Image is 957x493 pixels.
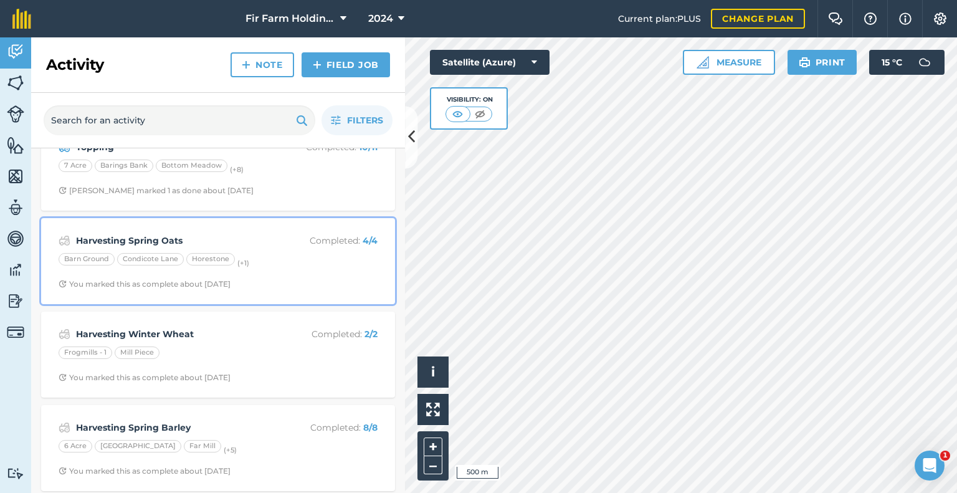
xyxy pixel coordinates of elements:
[95,160,153,172] div: Barings Bank
[431,364,435,380] span: i
[230,165,244,174] small: (+ 8 )
[321,105,393,135] button: Filters
[364,328,378,340] strong: 2 / 2
[59,279,231,289] div: You marked this as complete about [DATE]
[368,11,393,26] span: 2024
[363,422,378,433] strong: 8 / 8
[424,438,442,456] button: +
[7,467,24,479] img: svg+xml;base64,PD94bWwgdmVyc2lvbj0iMS4wIiBlbmNvZGluZz0idXRmLTgiPz4KPCEtLSBHZW5lcmF0b3I6IEFkb2JlIE...
[302,52,390,77] a: Field Job
[59,253,115,266] div: Barn Ground
[59,160,92,172] div: 7 Acre
[186,253,235,266] div: Horestone
[869,50,945,75] button: 15 °C
[863,12,878,25] img: A question mark icon
[59,280,67,288] img: Clock with arrow pointing clockwise
[912,50,937,75] img: svg+xml;base64,PD94bWwgdmVyc2lvbj0iMS4wIiBlbmNvZGluZz0idXRmLTgiPz4KPCEtLSBHZW5lcmF0b3I6IEFkb2JlIE...
[313,57,321,72] img: svg+xml;base64,PHN2ZyB4bWxucz0iaHR0cDovL3d3dy53My5vcmcvMjAwMC9zdmciIHdpZHRoPSIxNCIgaGVpZ2h0PSIyNC...
[76,421,274,434] strong: Harvesting Spring Barley
[59,186,67,194] img: Clock with arrow pointing clockwise
[224,446,237,454] small: (+ 5 )
[424,456,442,474] button: –
[76,234,274,247] strong: Harvesting Spring Oats
[59,420,70,435] img: svg+xml;base64,PD94bWwgdmVyc2lvbj0iMS4wIiBlbmNvZGluZz0idXRmLTgiPz4KPCEtLSBHZW5lcmF0b3I6IEFkb2JlIE...
[156,160,227,172] div: Bottom Meadow
[697,56,709,69] img: Ruler icon
[46,55,104,75] h2: Activity
[899,11,912,26] img: svg+xml;base64,PHN2ZyB4bWxucz0iaHR0cDovL3d3dy53My5vcmcvMjAwMC9zdmciIHdpZHRoPSIxNyIgaGVpZ2h0PSIxNy...
[7,292,24,310] img: svg+xml;base64,PD94bWwgdmVyc2lvbj0iMS4wIiBlbmNvZGluZz0idXRmLTgiPz4KPCEtLSBHZW5lcmF0b3I6IEFkb2JlIE...
[59,186,254,196] div: [PERSON_NAME] marked 1 as done about [DATE]
[915,451,945,481] iframe: Intercom live chat
[618,12,701,26] span: Current plan : PLUS
[7,323,24,341] img: svg+xml;base64,PD94bWwgdmVyc2lvbj0iMS4wIiBlbmNvZGluZz0idXRmLTgiPz4KPCEtLSBHZW5lcmF0b3I6IEFkb2JlIE...
[59,373,231,383] div: You marked this as complete about [DATE]
[683,50,775,75] button: Measure
[363,235,378,246] strong: 4 / 4
[450,108,465,120] img: svg+xml;base64,PHN2ZyB4bWxucz0iaHR0cDovL3d3dy53My5vcmcvMjAwMC9zdmciIHdpZHRoPSI1MCIgaGVpZ2h0PSI0MC...
[12,9,31,29] img: fieldmargin Logo
[279,421,378,434] p: Completed :
[933,12,948,25] img: A cog icon
[49,132,388,203] a: ToppingCompleted: 10/117 AcreBarings BankBottom Meadow(+8)Clock with arrow pointing clockwise[PER...
[7,105,24,123] img: svg+xml;base64,PD94bWwgdmVyc2lvbj0iMS4wIiBlbmNvZGluZz0idXRmLTgiPz4KPCEtLSBHZW5lcmF0b3I6IEFkb2JlIE...
[231,52,294,77] a: Note
[59,466,231,476] div: You marked this as complete about [DATE]
[7,198,24,217] img: svg+xml;base64,PD94bWwgdmVyc2lvbj0iMS4wIiBlbmNvZGluZz0idXRmLTgiPz4KPCEtLSBHZW5lcmF0b3I6IEFkb2JlIE...
[242,57,250,72] img: svg+xml;base64,PHN2ZyB4bWxucz0iaHR0cDovL3d3dy53My5vcmcvMjAwMC9zdmciIHdpZHRoPSIxNCIgaGVpZ2h0PSIyNC...
[44,105,315,135] input: Search for an activity
[49,413,388,484] a: Harvesting Spring BarleyCompleted: 8/86 Acre[GEOGRAPHIC_DATA]Far Mill(+5)Clock with arrow pointin...
[59,327,70,342] img: svg+xml;base64,PD94bWwgdmVyc2lvbj0iMS4wIiBlbmNvZGluZz0idXRmLTgiPz4KPCEtLSBHZW5lcmF0b3I6IEFkb2JlIE...
[59,440,92,452] div: 6 Acre
[788,50,857,75] button: Print
[7,74,24,92] img: svg+xml;base64,PHN2ZyB4bWxucz0iaHR0cDovL3d3dy53My5vcmcvMjAwMC9zdmciIHdpZHRoPSI1NiIgaGVpZ2h0PSI2MC...
[7,42,24,61] img: svg+xml;base64,PD94bWwgdmVyc2lvbj0iMS4wIiBlbmNvZGluZz0idXRmLTgiPz4KPCEtLSBHZW5lcmF0b3I6IEFkb2JlIE...
[115,347,159,359] div: Mill Piece
[430,50,550,75] button: Satellite (Azure)
[59,373,67,381] img: Clock with arrow pointing clockwise
[445,95,493,105] div: Visibility: On
[237,259,249,267] small: (+ 1 )
[417,357,449,388] button: i
[7,136,24,155] img: svg+xml;base64,PHN2ZyB4bWxucz0iaHR0cDovL3d3dy53My5vcmcvMjAwMC9zdmciIHdpZHRoPSI1NiIgaGVpZ2h0PSI2MC...
[279,327,378,341] p: Completed :
[7,167,24,186] img: svg+xml;base64,PHN2ZyB4bWxucz0iaHR0cDovL3d3dy53My5vcmcvMjAwMC9zdmciIHdpZHRoPSI1NiIgaGVpZ2h0PSI2MC...
[117,253,184,266] div: Condicote Lane
[347,113,383,127] span: Filters
[296,113,308,128] img: svg+xml;base64,PHN2ZyB4bWxucz0iaHR0cDovL3d3dy53My5vcmcvMjAwMC9zdmciIHdpZHRoPSIxOSIgaGVpZ2h0PSIyNC...
[59,347,112,359] div: Frogmills - 1
[49,319,388,390] a: Harvesting Winter WheatCompleted: 2/2Frogmills - 1Mill PieceClock with arrow pointing clockwiseYo...
[426,403,440,416] img: Four arrows, one pointing top left, one top right, one bottom right and the last bottom left
[711,9,805,29] a: Change plan
[59,467,67,475] img: Clock with arrow pointing clockwise
[7,229,24,248] img: svg+xml;base64,PD94bWwgdmVyc2lvbj0iMS4wIiBlbmNvZGluZz0idXRmLTgiPz4KPCEtLSBHZW5lcmF0b3I6IEFkb2JlIE...
[76,327,274,341] strong: Harvesting Winter Wheat
[828,12,843,25] img: Two speech bubbles overlapping with the left bubble in the forefront
[7,261,24,279] img: svg+xml;base64,PD94bWwgdmVyc2lvbj0iMS4wIiBlbmNvZGluZz0idXRmLTgiPz4KPCEtLSBHZW5lcmF0b3I6IEFkb2JlIE...
[95,440,181,452] div: [GEOGRAPHIC_DATA]
[184,440,221,452] div: Far Mill
[940,451,950,461] span: 1
[245,11,335,26] span: Fir Farm Holdings Limited
[359,141,378,153] strong: 10 / 11
[472,108,488,120] img: svg+xml;base64,PHN2ZyB4bWxucz0iaHR0cDovL3d3dy53My5vcmcvMjAwMC9zdmciIHdpZHRoPSI1MCIgaGVpZ2h0PSI0MC...
[799,55,811,70] img: svg+xml;base64,PHN2ZyB4bWxucz0iaHR0cDovL3d3dy53My5vcmcvMjAwMC9zdmciIHdpZHRoPSIxOSIgaGVpZ2h0PSIyNC...
[279,234,378,247] p: Completed :
[49,226,388,297] a: Harvesting Spring OatsCompleted: 4/4Barn GroundCondicote LaneHorestone(+1)Clock with arrow pointi...
[59,233,70,248] img: svg+xml;base64,PD94bWwgdmVyc2lvbj0iMS4wIiBlbmNvZGluZz0idXRmLTgiPz4KPCEtLSBHZW5lcmF0b3I6IEFkb2JlIE...
[882,50,902,75] span: 15 ° C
